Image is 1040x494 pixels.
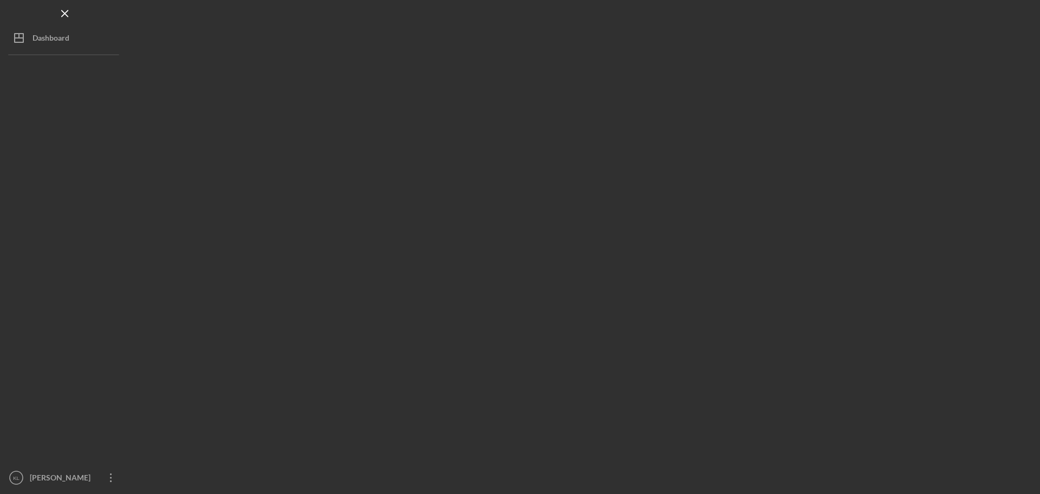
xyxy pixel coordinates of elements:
[13,475,19,481] text: KL
[27,467,97,491] div: [PERSON_NAME]
[32,27,69,52] div: Dashboard
[5,467,125,489] button: KL[PERSON_NAME]
[5,27,125,49] button: Dashboard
